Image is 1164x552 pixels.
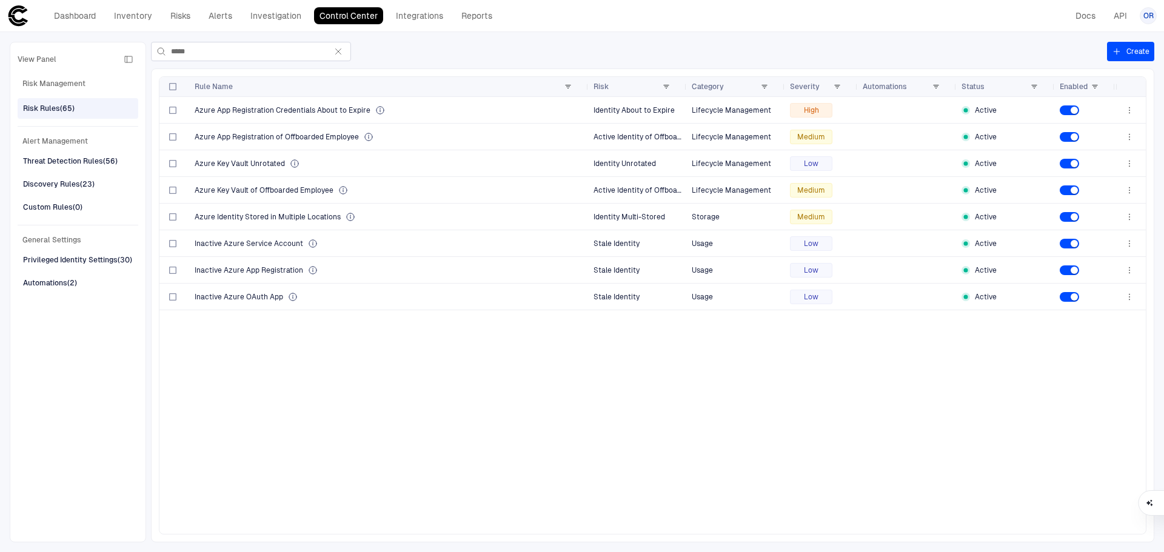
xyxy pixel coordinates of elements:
span: Lifecycle Management [692,106,771,115]
div: Automations (2) [23,278,77,288]
div: Threat Detection Rules (56) [23,156,118,167]
div: The identity has remained unused for an extended period, suggesting it may no longer be necessary... [288,292,298,302]
span: Lifecycle Management [692,186,771,195]
span: High [804,105,819,115]
span: Low [804,159,818,168]
span: Azure App Registration Credentials About to Expire [195,105,370,115]
span: Low [804,239,818,248]
div: Risk Rules (65) [23,103,75,114]
span: Usage [692,239,713,248]
span: Enabled [1060,82,1088,91]
div: The identity has remained unused for an extended period, suggesting it may no longer be necessary... [308,239,318,248]
span: Medium [797,132,825,142]
span: Usage [692,293,713,301]
span: OR [1143,11,1154,21]
span: View Panel [18,55,56,64]
div: Custom Rules (0) [23,202,82,213]
span: Azure Key Vault Unrotated [195,159,285,168]
span: Active [975,132,997,142]
div: Identity has exceeded the recommended rotation timeframe [290,159,299,168]
button: Create [1107,42,1154,61]
a: API [1108,7,1132,24]
button: OR [1140,7,1157,24]
span: Severity [790,82,820,91]
a: Dashboard [48,7,101,24]
span: Alert Management [18,134,138,148]
span: Risk [594,82,609,91]
span: Category [692,82,724,91]
span: Rule Name [195,82,233,91]
a: Risks [165,7,196,24]
span: Active [975,239,997,248]
span: Lifecycle Management [692,159,771,168]
span: Azure App Registration of Offboarded Employee [195,132,359,142]
a: Docs [1070,7,1101,24]
span: Risk Management [18,76,138,91]
span: Inactive Azure App Registration [195,265,303,275]
div: Discovery Rules (23) [23,179,95,190]
a: Control Center [314,7,383,24]
span: Active [975,159,997,168]
a: Integrations [390,7,449,24]
a: Alerts [203,7,238,24]
span: Inactive Azure Service Account [195,239,303,248]
div: The identity is duplicated across multiple storage locations, increasing the risk of mismanagemen... [346,212,355,222]
span: Identity Unrotated [594,159,656,168]
a: Investigation [245,7,307,24]
span: General Settings [18,233,138,247]
span: Medium [797,212,825,222]
span: Identity About to Expire [594,106,675,115]
div: An active identity of an employee who has been offboarded from the organization, posing a potenti... [364,132,373,142]
div: An active identity of an employee who has been offboarded from the organization, posing a potenti... [338,185,348,195]
span: Medium [797,185,825,195]
span: Inactive Azure OAuth App [195,292,283,302]
span: Stale Identity [594,239,640,248]
div: App credentials are nearing their expiration date and will become inactive shortly [375,105,385,115]
div: The identity has remained unused for an extended period, suggesting it may no longer be necessary... [308,265,318,275]
span: Active Identity of Offboarded Employee [594,186,728,195]
a: Reports [456,7,498,24]
span: Status [962,82,985,91]
span: Low [804,292,818,302]
span: Stale Identity [594,293,640,301]
span: Azure Key Vault of Offboarded Employee [195,185,333,195]
span: Active Identity of Offboarded Employee [594,133,728,141]
span: Active [975,185,997,195]
span: Active [975,105,997,115]
span: Low [804,265,818,275]
span: Azure Identity Stored in Multiple Locations [195,212,341,222]
a: Inventory [109,7,158,24]
span: Active [975,292,997,302]
span: Storage [692,213,720,221]
span: Active [975,265,997,275]
span: Active [975,212,997,222]
span: Automations [863,82,907,91]
span: Lifecycle Management [692,133,771,141]
span: Identity Multi-Stored [594,213,665,221]
span: Usage [692,266,713,274]
span: Stale Identity [594,266,640,274]
div: Privileged Identity Settings (30) [23,254,132,265]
